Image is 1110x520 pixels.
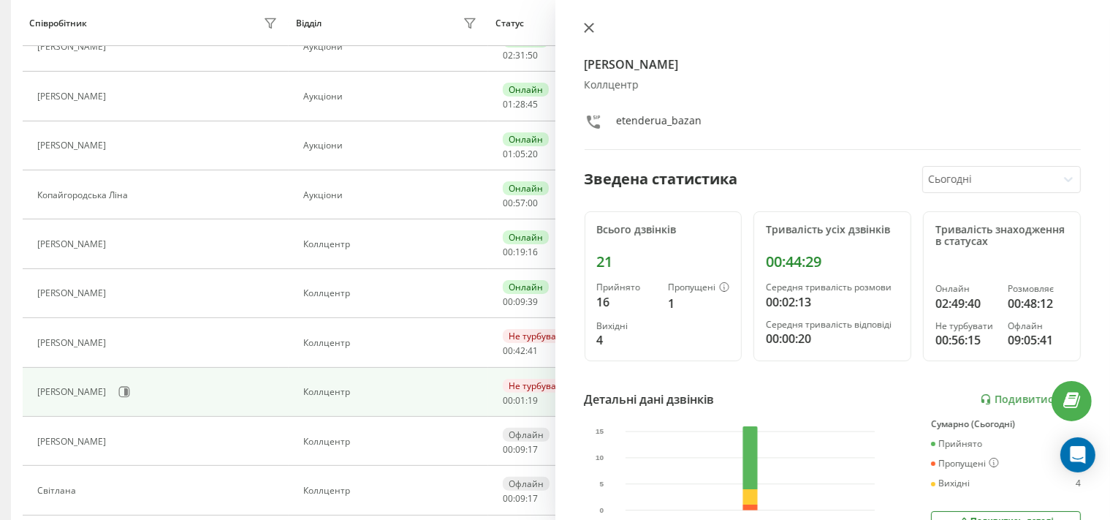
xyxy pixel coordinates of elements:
[37,387,110,397] div: [PERSON_NAME]
[515,443,525,456] span: 09
[303,239,480,249] div: Коллцентр
[515,197,525,209] span: 57
[935,284,996,294] div: Онлайн
[503,83,549,97] div: Онлайн
[935,295,996,312] div: 02:49:40
[503,246,513,258] span: 00
[766,330,899,347] div: 00:00:20
[597,293,657,311] div: 16
[935,321,996,331] div: Не турбувати
[515,49,525,61] span: 31
[503,181,549,195] div: Онлайн
[668,282,729,294] div: Пропущені
[503,477,550,491] div: Офлайн
[931,439,982,449] div: Прийнято
[37,486,80,496] div: Світлана
[1008,331,1068,349] div: 09:05:41
[931,419,1081,429] div: Сумарно (Сьогодні)
[1008,295,1068,312] div: 00:48:12
[597,321,657,331] div: Вихідні
[515,148,525,160] span: 05
[935,224,1068,249] div: Тривалість знаходження в статусах
[503,494,538,504] div: : :
[668,295,729,312] div: 1
[503,50,538,61] div: : :
[585,168,738,190] div: Зведена статистика
[37,42,110,52] div: [PERSON_NAME]
[596,427,604,435] text: 15
[597,253,730,271] div: 21
[503,443,513,456] span: 00
[303,338,480,348] div: Коллцентр
[585,79,1082,91] div: Коллцентр
[503,445,538,455] div: : :
[599,480,604,488] text: 5
[766,320,899,330] div: Середня тривалість відповіді
[303,140,480,151] div: Аукціони
[503,197,513,209] span: 00
[528,295,538,308] span: 39
[503,394,513,407] span: 00
[303,42,480,52] div: Аукціони
[766,253,899,271] div: 00:44:29
[503,295,513,308] span: 00
[37,338,110,348] div: [PERSON_NAME]
[503,428,550,442] div: Офлайн
[617,113,702,135] div: etenderua_bazan
[935,331,996,349] div: 00:56:15
[1076,478,1081,489] div: 4
[303,387,480,397] div: Коллцентр
[528,148,538,160] span: 20
[503,346,538,356] div: : :
[597,224,730,236] div: Всього дзвінків
[515,394,525,407] span: 01
[503,198,538,208] div: : :
[503,98,513,110] span: 01
[495,18,524,29] div: Статус
[515,98,525,110] span: 28
[585,391,715,408] div: Детальні дані дзвінків
[303,91,480,102] div: Аукціони
[29,18,87,29] div: Співробітник
[503,132,549,146] div: Онлайн
[599,506,604,514] text: 0
[766,293,899,311] div: 00:02:13
[980,393,1081,406] a: Подивитись звіт
[528,246,538,258] span: 16
[503,396,538,406] div: : :
[503,280,549,294] div: Онлайн
[1008,321,1068,331] div: Офлайн
[528,49,538,61] span: 50
[596,453,604,461] text: 10
[597,282,657,293] div: Прийнято
[303,486,480,496] div: Коллцентр
[503,99,538,110] div: : :
[931,478,970,489] div: Вихідні
[37,288,110,298] div: [PERSON_NAME]
[1060,437,1095,472] div: Open Intercom Messenger
[515,492,525,505] span: 09
[303,288,480,298] div: Коллцентр
[503,329,572,343] div: Не турбувати
[37,239,110,249] div: [PERSON_NAME]
[37,91,110,102] div: [PERSON_NAME]
[303,190,480,200] div: Аукціони
[503,49,513,61] span: 02
[503,247,538,257] div: : :
[303,437,480,447] div: Коллцентр
[503,148,513,160] span: 01
[766,282,899,293] div: Середня тривалість розмови
[528,98,538,110] span: 45
[515,246,525,258] span: 19
[296,18,322,29] div: Відділ
[528,394,538,407] span: 19
[597,331,657,349] div: 4
[503,297,538,307] div: : :
[528,443,538,456] span: 17
[503,230,549,244] div: Онлайн
[515,344,525,357] span: 42
[503,379,572,393] div: Не турбувати
[1008,284,1068,294] div: Розмовляє
[503,492,513,505] span: 00
[766,224,899,236] div: Тривалість усіх дзвінків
